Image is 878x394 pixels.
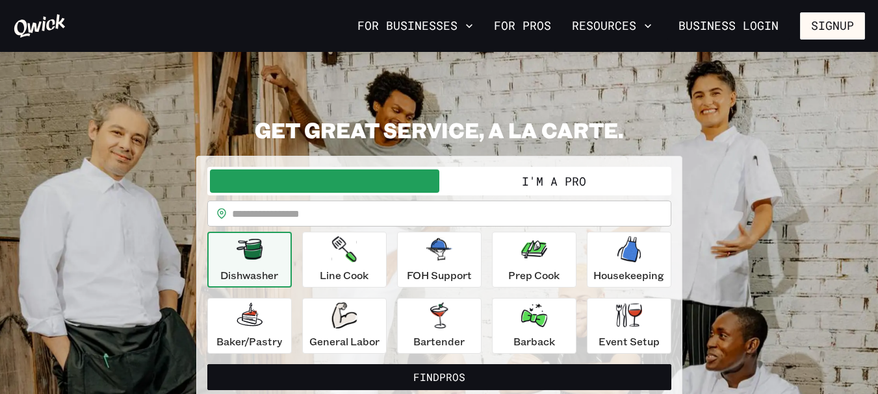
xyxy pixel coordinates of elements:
button: Line Cook [302,232,387,288]
button: I'm a Business [210,169,439,193]
button: I'm a Pro [439,169,669,193]
button: Resources [567,15,657,37]
a: For Pros [489,15,556,37]
p: Bartender [413,334,465,349]
h2: GET GREAT SERVICE, A LA CARTE. [196,117,682,143]
p: General Labor [309,334,380,349]
p: Event Setup [599,334,660,349]
p: Line Cook [320,267,368,283]
p: Housekeeping [593,267,664,283]
button: FOH Support [397,232,482,288]
button: Signup [800,12,865,40]
button: Dishwasher [207,232,292,288]
button: FindPros [207,364,671,390]
button: Barback [492,298,576,354]
p: Dishwasher [220,267,278,283]
button: Housekeeping [587,232,671,288]
p: FOH Support [407,267,472,283]
p: Barback [513,334,555,349]
button: Prep Cook [492,232,576,288]
button: Baker/Pastry [207,298,292,354]
button: General Labor [302,298,387,354]
button: Bartender [397,298,482,354]
button: Event Setup [587,298,671,354]
a: Business Login [667,12,790,40]
p: Baker/Pastry [216,334,282,349]
button: For Businesses [352,15,478,37]
p: Prep Cook [508,267,560,283]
